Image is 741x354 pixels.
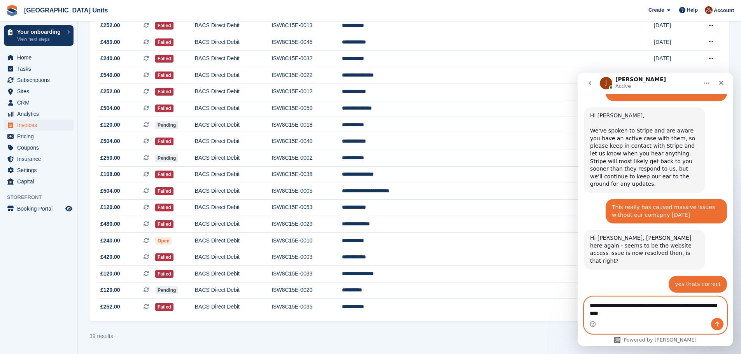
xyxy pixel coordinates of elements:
[89,332,113,340] div: 39 results
[195,150,272,166] td: BACS Direct Debit
[272,166,342,183] td: ISW8C15E-0038
[100,38,120,46] span: £480.00
[21,4,111,17] a: [GEOGRAPHIC_DATA] Units
[578,73,733,346] iframe: Intercom live chat
[195,299,272,315] td: BACS Direct Debit
[17,36,63,43] p: View next steps
[17,165,64,176] span: Settings
[4,165,74,176] a: menu
[4,142,74,153] a: menu
[100,154,120,162] span: £250.00
[4,97,74,108] a: menu
[100,121,120,129] span: £120.00
[272,183,342,200] td: ISW8C15E-0005
[272,67,342,84] td: ISW8C15E-0022
[272,249,342,266] td: ISW8C15E-0003
[195,133,272,150] td: BACS Direct Debit
[4,203,74,214] a: menu
[272,117,342,133] td: ISW8C15E-0018
[272,17,342,34] td: ISW8C15E-0013
[17,63,64,74] span: Tasks
[100,21,120,30] span: £252.00
[155,138,173,145] span: Failed
[195,232,272,249] td: BACS Direct Debit
[100,54,120,63] span: £240.00
[272,216,342,233] td: ISW8C15E-0029
[155,286,178,294] span: Pending
[100,137,120,145] span: £504.00
[100,71,120,79] span: £540.00
[195,67,272,84] td: BACS Direct Debit
[654,34,692,51] td: [DATE]
[4,75,74,85] a: menu
[17,29,63,35] p: Your onboarding
[4,25,74,46] a: Your onboarding View next steps
[155,154,178,162] span: Pending
[155,187,173,195] span: Failed
[100,187,120,195] span: £504.00
[4,108,74,119] a: menu
[195,51,272,67] td: BACS Direct Debit
[155,171,173,178] span: Failed
[155,270,173,278] span: Failed
[4,131,74,142] a: menu
[155,303,173,311] span: Failed
[272,282,342,299] td: ISW8C15E-0020
[100,286,120,294] span: £120.00
[654,51,692,67] td: [DATE]
[100,203,120,211] span: £120.00
[195,183,272,200] td: BACS Direct Debit
[100,303,120,311] span: £252.00
[272,199,342,216] td: ISW8C15E-0053
[4,176,74,187] a: menu
[100,253,120,261] span: £420.00
[705,6,713,14] img: Laura Clinnick
[272,266,342,283] td: ISW8C15E-0033
[17,176,64,187] span: Capital
[17,108,64,119] span: Analytics
[155,71,173,79] span: Failed
[4,120,74,131] a: menu
[155,237,172,245] span: Open
[648,6,664,14] span: Create
[100,104,120,112] span: £504.00
[4,86,74,97] a: menu
[654,17,692,34] td: [DATE]
[17,153,64,164] span: Insurance
[155,220,173,228] span: Failed
[155,88,173,96] span: Failed
[272,133,342,150] td: ISW8C15E-0040
[272,51,342,67] td: ISW8C15E-0032
[17,142,64,153] span: Coupons
[195,34,272,51] td: BACS Direct Debit
[155,121,178,129] span: Pending
[714,7,734,14] span: Account
[195,216,272,233] td: BACS Direct Debit
[155,204,173,211] span: Failed
[272,100,342,117] td: ISW8C15E-0050
[100,270,120,278] span: £120.00
[155,105,173,112] span: Failed
[155,22,173,30] span: Failed
[155,38,173,46] span: Failed
[195,166,272,183] td: BACS Direct Debit
[272,232,342,249] td: ISW8C15E-0010
[195,282,272,299] td: BACS Direct Debit
[17,75,64,85] span: Subscriptions
[17,120,64,131] span: Invoices
[195,199,272,216] td: BACS Direct Debit
[7,194,77,201] span: Storefront
[17,203,64,214] span: Booking Portal
[100,220,120,228] span: £480.00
